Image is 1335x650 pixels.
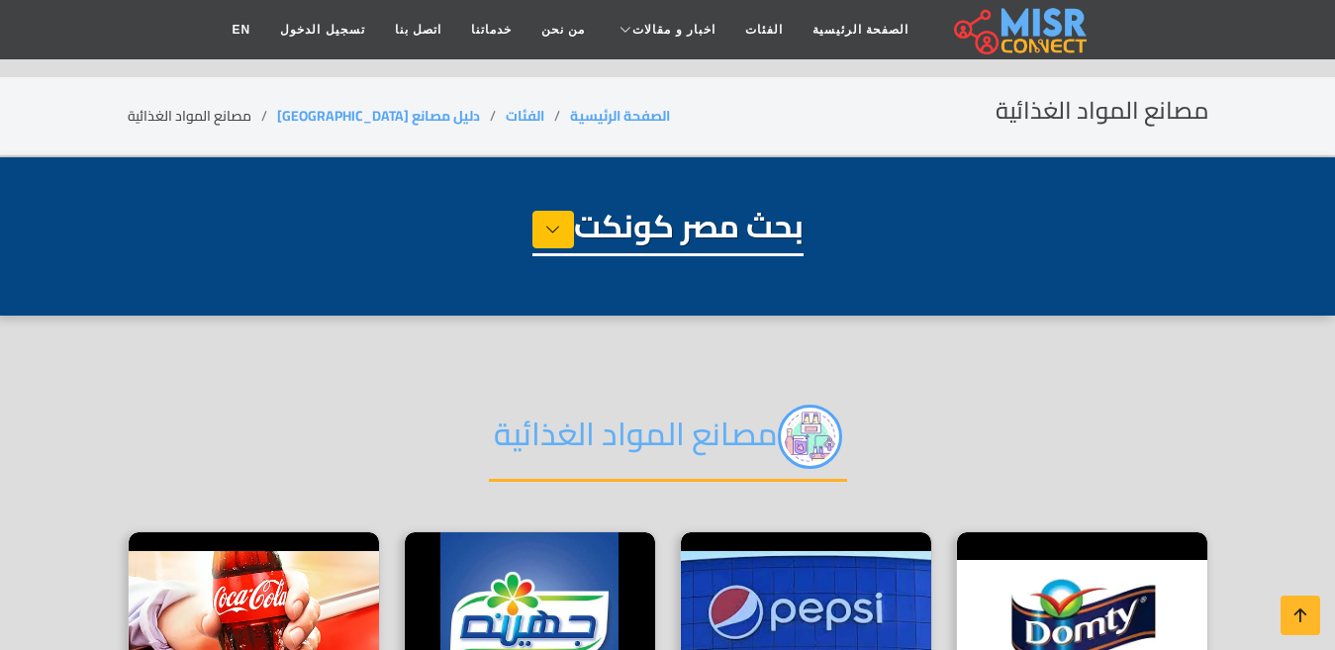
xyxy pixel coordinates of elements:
[128,106,277,127] li: مصانع المواد الغذائية
[380,11,456,48] a: اتصل بنا
[730,11,798,48] a: الفئات
[218,11,266,48] a: EN
[456,11,526,48] a: خدماتنا
[532,207,804,256] h1: بحث مصر كونكت
[778,405,842,469] img: PPC0wiV957oFNXL6SBe2.webp
[277,103,480,129] a: دليل مصانع [GEOGRAPHIC_DATA]
[526,11,600,48] a: من نحن
[954,5,1087,54] img: main.misr_connect
[632,21,715,39] span: اخبار و مقالات
[489,405,847,482] h2: مصانع المواد الغذائية
[798,11,923,48] a: الصفحة الرئيسية
[996,97,1208,126] h2: مصانع المواد الغذائية
[600,11,730,48] a: اخبار و مقالات
[570,103,670,129] a: الصفحة الرئيسية
[506,103,544,129] a: الفئات
[265,11,379,48] a: تسجيل الدخول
